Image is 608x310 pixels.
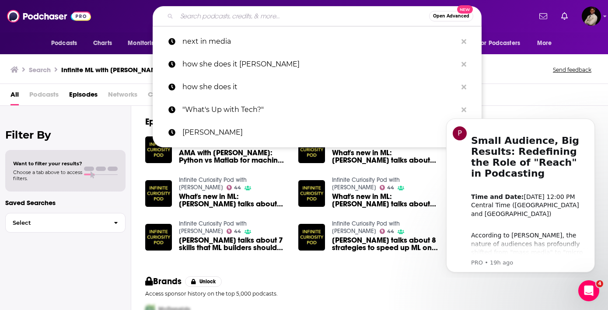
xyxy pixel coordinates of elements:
span: 44 [387,230,394,233]
span: 4 [596,280,603,287]
a: What's new in ML: Prateek Joshi talks about nuclear fusion, photonic chips, electronic skin, and ... [332,149,441,164]
input: Search podcasts, credits, & more... [177,9,429,23]
a: Infinite Curiosity Pod with Prateek Joshi [179,220,247,235]
span: Open Advanced [433,14,469,18]
p: how she does it karen finerman [182,53,457,76]
h3: Infinite ML with [PERSON_NAME] [61,66,163,74]
button: open menu [122,35,170,52]
a: how she does it [PERSON_NAME] [153,53,482,76]
img: User Profile [582,7,601,26]
span: For Podcasters [478,37,520,49]
h2: Filter By [5,129,126,141]
span: 44 [234,230,241,233]
img: What's new in ML: Prateek Joshi talks about predicting battery lifetimes, fighting wildfires with... [145,180,172,207]
button: open menu [472,35,533,52]
p: how she does it [182,76,457,98]
span: What's new in ML: [PERSON_NAME] talks about nuclear fusion, photonic chips, electronic skin, and ... [332,149,441,164]
span: [PERSON_NAME] talks about 8 strategies to speed up ML on different hardware platforms [332,237,441,251]
p: "What's Up with Tech?" [182,98,457,121]
img: Prateek talks about 8 strategies to speed up ML on different hardware platforms [298,224,325,251]
a: Infinite Curiosity Pod with Prateek Joshi [332,176,400,191]
h2: Episodes [145,116,181,127]
a: "What's Up with Tech?" [153,98,482,121]
span: Logged in as Jeremiah_lineberger11 [582,7,601,26]
img: What's new in ML: Prateek Joshi talks about nuclear fusion, photonic chips, electronic skin, and ... [298,136,325,163]
p: evan kristel [182,121,457,144]
p: next in media [182,30,457,53]
span: Credits [148,87,171,105]
button: Select [5,213,126,233]
span: What's new in ML: [PERSON_NAME] talks about predicting battery lifetimes, fighting wildfires with... [179,193,288,208]
div: Search podcasts, credits, & more... [153,6,482,26]
span: New [457,5,473,14]
span: Charts [93,37,112,49]
button: Unlock [185,276,222,287]
a: Prateek talks about 7 skills that ML builders should develop [179,237,288,251]
a: Show notifications dropdown [536,9,551,24]
a: Infinite Curiosity Pod with Prateek Joshi [179,176,247,191]
a: Prateek talks about 8 strategies to speed up ML on different hardware platforms [332,237,441,251]
a: 44 [380,185,395,190]
span: Podcasts [51,37,77,49]
img: AMA with Prateek Joshi: Python vs Matlab for machine learning, switching careers to ML, building ... [145,136,172,163]
span: 44 [387,186,394,190]
a: EpisodesView All [145,116,220,127]
a: 44 [227,185,241,190]
button: open menu [531,35,563,52]
span: Podcasts [29,87,59,105]
iframe: Intercom live chat [578,280,599,301]
a: [PERSON_NAME] [153,121,482,144]
button: Open AdvancedNew [429,11,473,21]
span: Monitoring [128,37,159,49]
a: Show notifications dropdown [558,9,571,24]
iframe: Intercom notifications message [433,111,608,278]
a: All [10,87,19,105]
span: More [537,37,552,49]
h3: Search [29,66,51,74]
span: 44 [234,186,241,190]
a: 44 [227,229,241,234]
span: Select [6,220,107,226]
a: What's new in ML: Prateek Joshi talks about brain computer interface, nanomagnetic computing, cou... [332,193,441,208]
p: Access sponsor history on the top 5,000 podcasts. [145,290,594,297]
span: AMA with [PERSON_NAME]: Python vs Matlab for machine learning, switching careers to ML, building ... [179,149,288,164]
a: What's new in ML: Prateek Joshi talks about predicting battery lifetimes, fighting wildfires with... [179,193,288,208]
a: AMA with Prateek Joshi: Python vs Matlab for machine learning, switching careers to ML, building ... [179,149,288,164]
p: Saved Searches [5,199,126,207]
span: Networks [108,87,137,105]
span: Choose a tab above to access filters. [13,169,82,181]
img: What's new in ML: Prateek Joshi talks about brain computer interface, nanomagnetic computing, cou... [298,180,325,207]
img: Podchaser - Follow, Share and Rate Podcasts [7,8,91,24]
a: Infinite Curiosity Pod with Prateek Joshi [332,220,400,235]
span: What's new in ML: [PERSON_NAME] talks about brain computer interface, nanomagnetic computing, cou... [332,193,441,208]
a: Charts [87,35,117,52]
a: Episodes [69,87,98,105]
h2: Brands [145,276,182,287]
img: Prateek talks about 7 skills that ML builders should develop [145,224,172,251]
a: 44 [380,229,395,234]
button: open menu [45,35,88,52]
span: [PERSON_NAME] talks about 7 skills that ML builders should develop [179,237,288,251]
button: Send feedback [550,66,594,73]
a: next in media [153,30,482,53]
a: how she does it [153,76,482,98]
button: Show profile menu [582,7,601,26]
span: Want to filter your results? [13,160,82,167]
